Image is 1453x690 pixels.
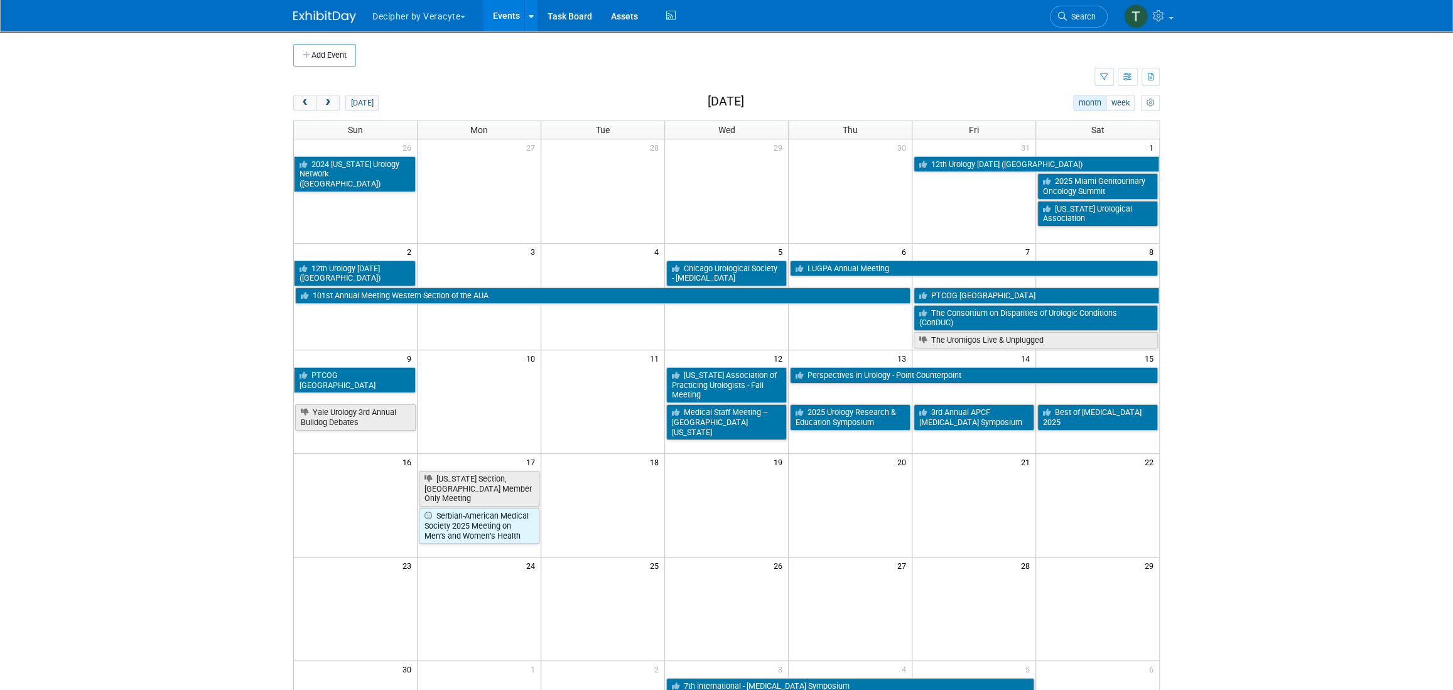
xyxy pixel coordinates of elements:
[1050,6,1108,28] a: Search
[470,125,488,135] span: Mon
[914,404,1034,430] a: 3rd Annual APCF [MEDICAL_DATA] Symposium
[525,350,541,366] span: 10
[406,350,417,366] span: 9
[406,244,417,259] span: 2
[529,661,541,677] span: 1
[1124,4,1148,28] img: Tony Alvarado
[293,44,356,67] button: Add Event
[914,156,1159,173] a: 12th Urology [DATE] ([GEOGRAPHIC_DATA])
[401,558,417,573] span: 23
[1037,173,1158,199] a: 2025 Miami Genitourinary Oncology Summit
[790,404,910,430] a: 2025 Urology Research & Education Symposium
[293,95,316,111] button: prev
[896,558,912,573] span: 27
[1024,661,1035,677] span: 5
[772,454,788,470] span: 19
[1148,661,1159,677] span: 6
[896,350,912,366] span: 13
[777,244,788,259] span: 5
[294,261,416,286] a: 12th Urology [DATE] ([GEOGRAPHIC_DATA])
[718,125,735,135] span: Wed
[790,261,1158,277] a: LUGPA Annual Meeting
[401,661,417,677] span: 30
[666,367,787,403] a: [US_STATE] Association of Practicing Urologists - Fall Meeting
[419,471,539,507] a: [US_STATE] Section, [GEOGRAPHIC_DATA] Member Only Meeting
[401,454,417,470] span: 16
[1067,12,1096,21] span: Search
[294,156,416,192] a: 2024 [US_STATE] Urology Network ([GEOGRAPHIC_DATA])
[914,305,1158,331] a: The Consortium on Disparities of Urologic Conditions (ConDUC)
[772,350,788,366] span: 12
[348,125,363,135] span: Sun
[419,508,539,544] a: Serbian-American Medical Society 2025 Meeting on Men’s and Women’s Health
[653,661,664,677] span: 2
[525,454,541,470] span: 17
[649,139,664,155] span: 28
[295,288,910,304] a: 101st Annual Meeting Western Section of the AUA
[653,244,664,259] span: 4
[666,261,787,286] a: Chicago Urological Society - [MEDICAL_DATA]
[1020,350,1035,366] span: 14
[1091,125,1104,135] span: Sat
[293,11,356,23] img: ExhibitDay
[772,558,788,573] span: 26
[649,558,664,573] span: 25
[596,125,610,135] span: Tue
[896,454,912,470] span: 20
[843,125,858,135] span: Thu
[772,139,788,155] span: 29
[1106,95,1135,111] button: week
[1148,139,1159,155] span: 1
[914,288,1159,304] a: PTCOG [GEOGRAPHIC_DATA]
[1020,454,1035,470] span: 21
[1024,244,1035,259] span: 7
[777,661,788,677] span: 3
[1020,558,1035,573] span: 28
[790,367,1158,384] a: Perspectives in Urology - Point Counterpoint
[914,332,1158,348] a: The Uromigos Live & Unplugged
[666,404,787,440] a: Medical Staff Meeting – [GEOGRAPHIC_DATA][US_STATE]
[1037,201,1158,227] a: [US_STATE] Urological Association
[1141,95,1160,111] button: myCustomButton
[969,125,979,135] span: Fri
[1020,139,1035,155] span: 31
[649,454,664,470] span: 18
[401,139,417,155] span: 26
[1143,558,1159,573] span: 29
[900,244,912,259] span: 6
[1073,95,1106,111] button: month
[900,661,912,677] span: 4
[1037,404,1158,430] a: Best of [MEDICAL_DATA] 2025
[529,244,541,259] span: 3
[1146,99,1154,107] i: Personalize Calendar
[896,139,912,155] span: 30
[295,404,416,430] a: Yale Urology 3rd Annual Bulldog Debates
[294,367,416,393] a: PTCOG [GEOGRAPHIC_DATA]
[316,95,339,111] button: next
[708,95,744,109] h2: [DATE]
[1143,350,1159,366] span: 15
[1143,454,1159,470] span: 22
[1148,244,1159,259] span: 8
[345,95,379,111] button: [DATE]
[649,350,664,366] span: 11
[525,558,541,573] span: 24
[525,139,541,155] span: 27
